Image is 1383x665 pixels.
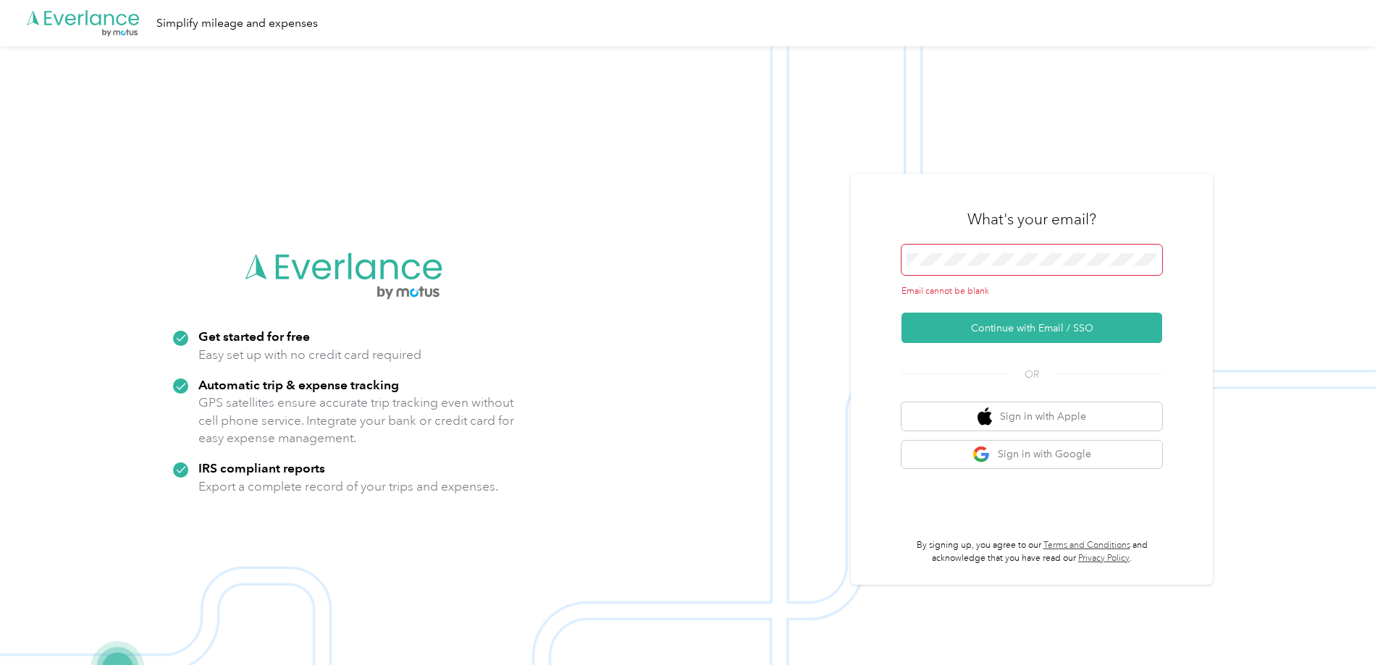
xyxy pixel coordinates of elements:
[901,313,1162,343] button: Continue with Email / SSO
[901,441,1162,469] button: google logoSign in with Google
[156,14,318,33] div: Simplify mileage and expenses
[198,394,515,447] p: GPS satellites ensure accurate trip tracking even without cell phone service. Integrate your bank...
[978,407,992,425] img: apple logo
[1006,367,1057,382] span: OR
[972,446,991,464] img: google logo
[967,209,1096,229] h3: What's your email?
[1078,553,1130,564] a: Privacy Policy
[198,377,399,392] strong: Automatic trip & expense tracking
[901,539,1162,564] p: By signing up, you agree to our and acknowledge that you have read our .
[198,478,498,496] p: Export a complete record of your trips and expenses.
[198,460,325,475] strong: IRS compliant reports
[198,329,310,344] strong: Get started for free
[901,285,1162,298] div: Email cannot be blank
[1043,540,1130,551] a: Terms and Conditions
[901,402,1162,431] button: apple logoSign in with Apple
[198,346,421,364] p: Easy set up with no credit card required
